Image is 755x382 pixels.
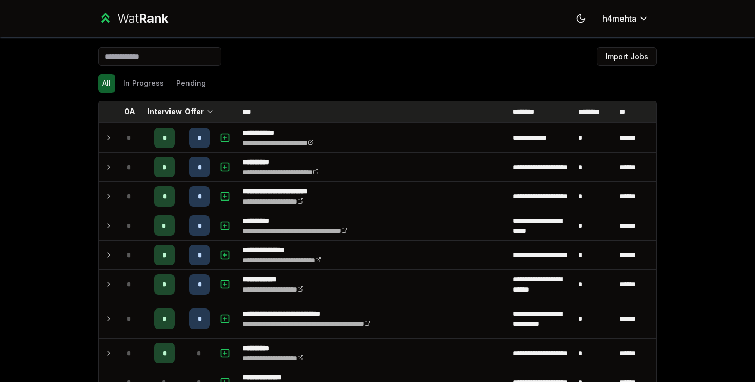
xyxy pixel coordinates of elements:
[119,74,168,93] button: In Progress
[172,74,210,93] button: Pending
[117,10,168,27] div: Wat
[124,106,135,117] p: OA
[147,106,182,117] p: Interview
[602,12,636,25] span: h4mehta
[594,9,657,28] button: h4mehta
[139,11,168,26] span: Rank
[98,74,115,93] button: All
[98,10,168,27] a: WatRank
[185,106,204,117] p: Offer
[597,47,657,66] button: Import Jobs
